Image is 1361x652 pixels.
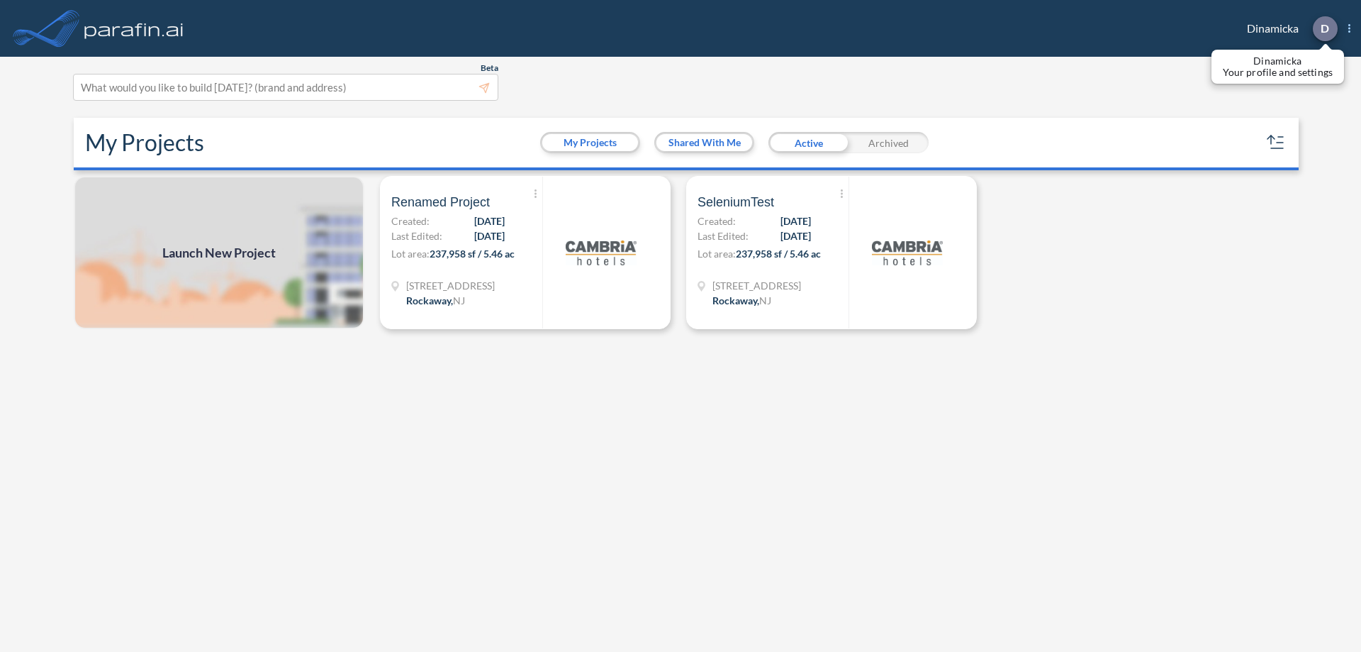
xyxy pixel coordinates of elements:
img: add [74,176,364,329]
p: Your profile and settings [1223,67,1333,78]
button: Shared With Me [656,134,752,151]
span: Last Edited: [698,228,749,243]
span: Last Edited: [391,228,442,243]
div: Archived [848,132,929,153]
div: Dinamicka [1226,16,1350,41]
p: D [1321,22,1329,35]
span: [DATE] [780,228,811,243]
span: 237,958 sf / 5.46 ac [736,248,821,260]
span: NJ [453,294,465,306]
span: Created: [391,214,430,228]
div: Rockaway, NJ [406,293,465,308]
div: Rockaway, NJ [712,293,771,308]
span: Rockaway , [712,294,759,306]
span: Lot area: [698,248,736,260]
span: SeleniumTest [698,194,774,211]
span: Rockaway , [406,294,453,306]
h2: My Projects [85,129,204,156]
button: My Projects [542,134,638,151]
span: Lot area: [391,248,430,260]
a: Launch New Project [74,176,364,329]
span: 321 Mt Hope Ave [712,278,801,293]
span: Renamed Project [391,194,490,211]
img: logo [566,217,637,288]
span: Beta [481,62,498,74]
span: 321 Mt Hope Ave [406,278,495,293]
span: [DATE] [780,214,811,228]
img: logo [872,217,943,288]
img: logo [82,14,186,43]
span: NJ [759,294,771,306]
span: Launch New Project [162,243,276,263]
span: 237,958 sf / 5.46 ac [430,248,515,260]
button: sort [1265,131,1287,154]
p: Dinamicka [1223,55,1333,67]
span: Created: [698,214,736,228]
span: [DATE] [474,214,505,228]
span: [DATE] [474,228,505,243]
div: Active [768,132,848,153]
